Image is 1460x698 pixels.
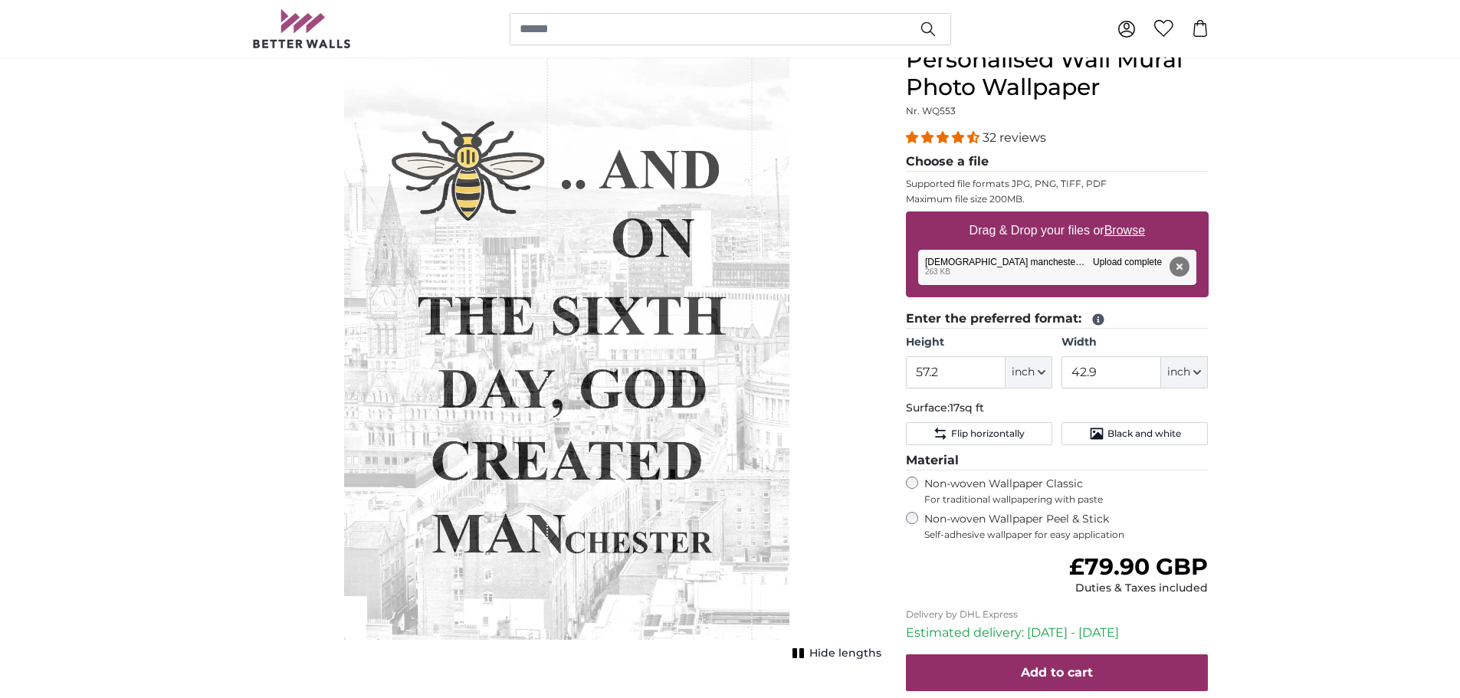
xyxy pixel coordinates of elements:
label: Height [906,335,1052,350]
p: Delivery by DHL Express [906,608,1209,621]
label: Non-woven Wallpaper Classic [924,477,1209,506]
span: inch [1167,365,1190,380]
span: £79.90 GBP [1069,552,1208,581]
button: Hide lengths [788,643,881,664]
p: Supported file formats JPG, PNG, TIFF, PDF [906,178,1209,190]
span: 4.31 stars [906,130,983,145]
u: Browse [1104,224,1145,237]
span: Add to cart [1021,665,1093,680]
img: Betterwalls [252,9,352,48]
span: Nr. WQ553 [906,105,956,116]
button: inch [1006,356,1052,388]
label: Non-woven Wallpaper Peel & Stick [924,512,1209,541]
div: 1 of 1 [252,46,881,659]
span: Self-adhesive wallpaper for easy application [924,529,1209,541]
h1: Personalised Wall Mural Photo Wallpaper [906,46,1209,101]
span: Hide lengths [809,646,881,661]
p: Maximum file size 200MB. [906,193,1209,205]
span: Flip horizontally [951,428,1025,440]
label: Drag & Drop your files or [963,215,1150,246]
label: Width [1061,335,1208,350]
legend: Choose a file [906,152,1209,172]
button: Add to cart [906,654,1209,691]
legend: Enter the preferred format: [906,310,1209,329]
button: inch [1161,356,1208,388]
span: For traditional wallpapering with paste [924,493,1209,506]
button: Flip horizontally [906,422,1052,445]
button: Black and white [1061,422,1208,445]
span: 32 reviews [983,130,1046,145]
p: Estimated delivery: [DATE] - [DATE] [906,624,1209,642]
p: Surface: [906,401,1209,416]
legend: Material [906,451,1209,470]
span: Black and white [1107,428,1181,440]
span: 17sq ft [950,401,984,415]
div: Duties & Taxes included [1069,581,1208,596]
span: inch [1012,365,1035,380]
